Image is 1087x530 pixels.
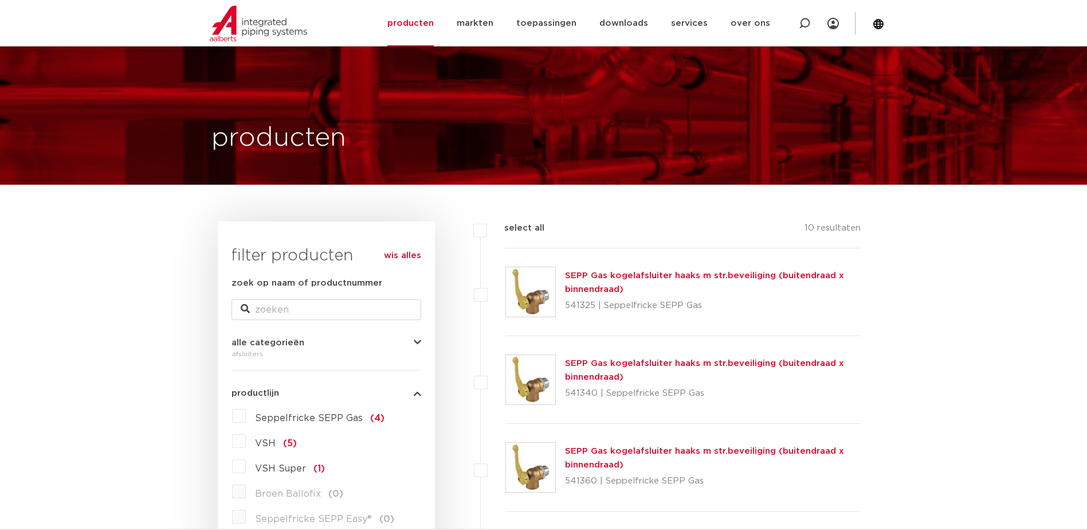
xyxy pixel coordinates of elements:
[255,439,276,448] span: VSH
[565,359,844,381] a: SEPP Gas kogelafsluiter haaks m str.beveiliging (buitendraad x binnendraad)
[255,414,363,423] span: Seppelfricke SEPP Gas
[313,464,325,473] span: (1)
[565,447,844,469] a: SEPP Gas kogelafsluiter haaks m str.beveiliging (buitendraad x binnendraad)
[506,267,555,317] img: Thumbnail for SEPP Gas kogelafsluiter haaks m str.beveiliging (buitendraad x binnendraad)
[231,338,304,347] span: alle categorieën
[231,338,421,347] button: alle categorieën
[384,249,421,263] a: wis alles
[805,221,861,239] p: 10 resultaten
[565,384,861,403] p: 541340 | Seppelfricke SEPP Gas
[231,389,279,397] span: productlijn
[255,464,306,473] span: VSH Super
[370,414,384,423] span: (4)
[565,297,861,315] p: 541325 | Seppelfricke SEPP Gas
[231,299,421,320] input: zoeken
[231,276,382,290] label: zoek op naam of productnummer
[231,389,421,397] button: productlijn
[506,355,555,404] img: Thumbnail for SEPP Gas kogelafsluiter haaks m str.beveiliging (buitendraad x binnendraad)
[565,472,861,490] p: 541360 | Seppelfricke SEPP Gas
[565,271,844,294] a: SEPP Gas kogelafsluiter haaks m str.beveiliging (buitendraad x binnendraad)
[255,515,372,524] span: Seppelfricke SEPP Easy®
[487,221,544,235] label: select all
[211,120,346,157] h1: producten
[231,244,421,267] h3: filter producten
[379,515,394,524] span: (0)
[283,439,297,448] span: (5)
[255,489,321,498] span: Broen Ballofix
[506,443,555,492] img: Thumbnail for SEPP Gas kogelafsluiter haaks m str.beveiliging (buitendraad x binnendraad)
[328,489,343,498] span: (0)
[231,347,421,361] div: afsluiters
